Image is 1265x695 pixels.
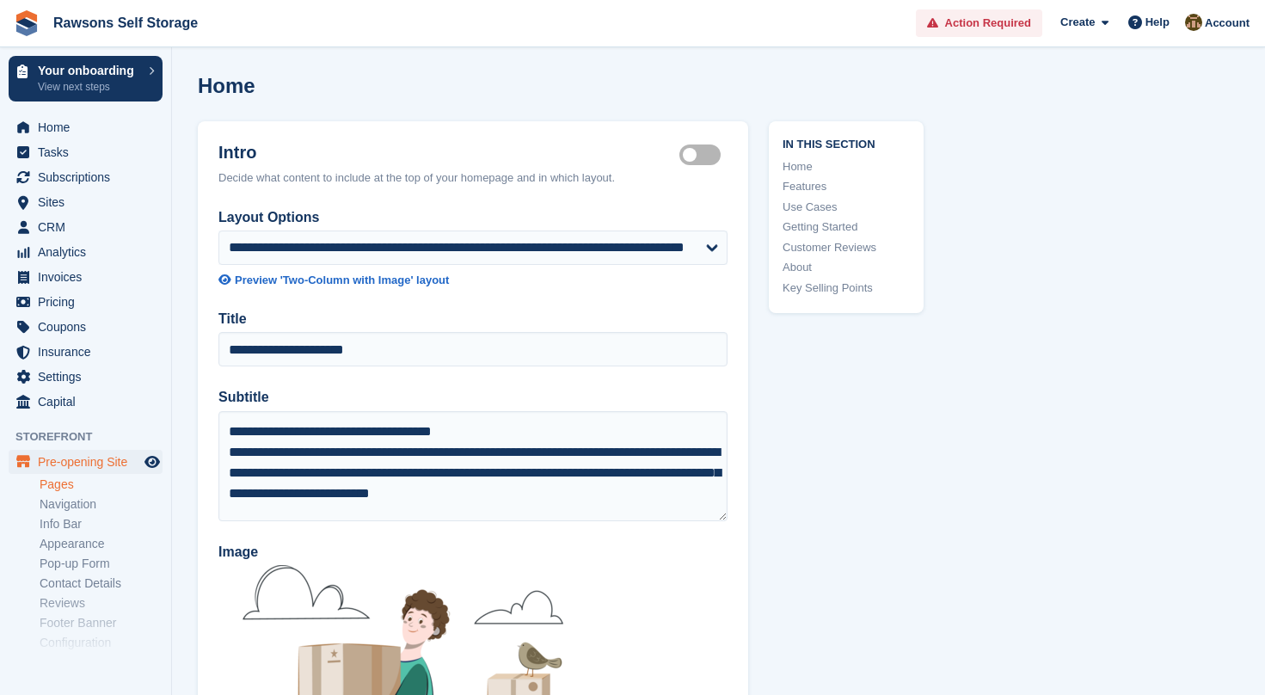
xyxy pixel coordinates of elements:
a: About [783,259,910,276]
a: Features [783,178,910,195]
a: menu [9,290,163,314]
a: menu [9,165,163,189]
a: Preview 'Two-Column with Image' layout [218,272,728,289]
label: Hero section active [679,154,728,157]
a: menu [9,340,163,364]
span: Pricing [38,290,141,314]
span: Home [38,115,141,139]
h2: Intro [218,142,679,163]
img: Aaron Wheeler [1185,14,1202,31]
span: Subscriptions [38,165,141,189]
a: Rawsons Self Storage [46,9,205,37]
span: Capital [38,390,141,414]
a: Home [783,158,910,175]
a: Action Required [916,9,1042,38]
a: menu [9,240,163,264]
label: Layout Options [218,207,728,228]
a: Getting Started [783,218,910,236]
label: Subtitle [218,387,728,408]
span: Account [1205,15,1250,32]
span: Tasks [38,140,141,164]
a: menu [9,390,163,414]
a: Appearance [40,536,163,552]
a: Info Bar [40,516,163,532]
img: stora-icon-8386f47178a22dfd0bd8f6a31ec36ba5ce8667c1dd55bd0f319d3a0aa187defe.svg [14,10,40,36]
a: menu [9,365,163,389]
span: Analytics [38,240,141,264]
span: Help [1145,14,1170,31]
p: Your onboarding [38,65,140,77]
span: Invoices [38,265,141,289]
a: menu [9,190,163,214]
span: Create [1060,14,1095,31]
span: Coupons [38,315,141,339]
a: Customer Reviews [783,239,910,256]
label: Title [218,309,728,329]
a: Footer Banner [40,615,163,631]
label: Image [218,542,728,563]
span: In this section [783,135,910,151]
a: menu [9,315,163,339]
span: CRM [38,215,141,239]
a: Reviews [40,595,163,612]
a: Use Cases [783,199,910,216]
a: Key Selling Points [783,280,910,297]
a: menu [9,450,163,474]
span: Pre-opening Site [38,450,141,474]
h1: Home [198,74,255,97]
a: Check-in [40,655,163,671]
a: menu [9,215,163,239]
a: menu [9,265,163,289]
span: Action Required [945,15,1031,32]
a: Contact Details [40,575,163,592]
p: View next steps [38,79,140,95]
div: Decide what content to include at the top of your homepage and in which layout. [218,169,728,187]
div: Preview 'Two-Column with Image' layout [235,272,449,289]
span: Settings [38,365,141,389]
a: menu [9,115,163,139]
a: Navigation [40,496,163,513]
a: Pop-up Form [40,556,163,572]
span: Sites [38,190,141,214]
a: Your onboarding View next steps [9,56,163,101]
a: Preview store [142,452,163,472]
a: menu [9,140,163,164]
a: Pages [40,477,163,493]
span: Storefront [15,428,171,446]
a: Configuration [40,635,163,651]
span: Insurance [38,340,141,364]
